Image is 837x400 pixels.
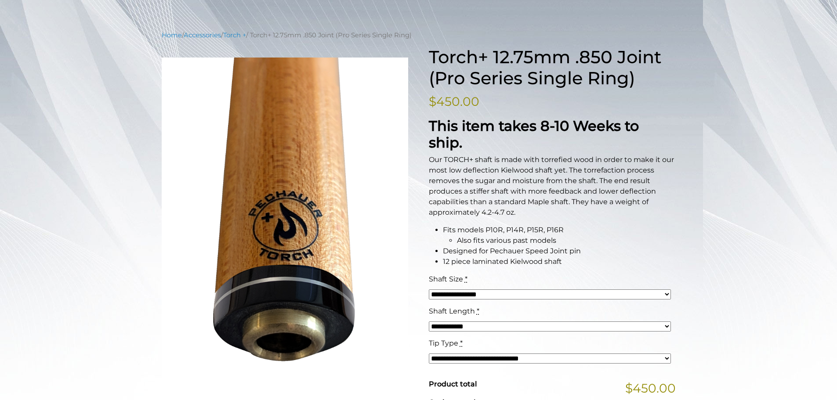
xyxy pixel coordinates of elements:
li: Designed for Pechauer Speed Joint pin [443,246,676,256]
a: Home [162,31,182,39]
span: $450.00 [625,379,676,397]
abbr: required [477,307,479,315]
nav: Breadcrumb [162,30,676,40]
li: Also fits various past models [457,235,676,246]
img: kielwood-torchplus-pro-series-single-ring-1.png [162,58,409,396]
p: Our TORCH+ shaft is made with torrefied wood in order to make it our most low deflection Kielwood... [429,155,676,218]
a: Accessories [184,31,221,39]
span: $ [429,94,436,109]
abbr: required [465,275,467,283]
a: Torch + [223,31,246,39]
li: 12 piece laminated Kielwood shaft [443,256,676,267]
h1: Torch+ 12.75mm .850 Joint (Pro Series Single Ring) [429,47,676,89]
bdi: 450.00 [429,94,479,109]
li: Fits models P10R, P14R, P15R, P16R [443,225,676,246]
span: Shaft Size [429,275,463,283]
span: Shaft Length [429,307,475,315]
span: Product total [429,380,477,388]
abbr: required [460,339,463,347]
strong: This item takes 8-10 Weeks to ship. [429,117,639,151]
span: Tip Type [429,339,458,347]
